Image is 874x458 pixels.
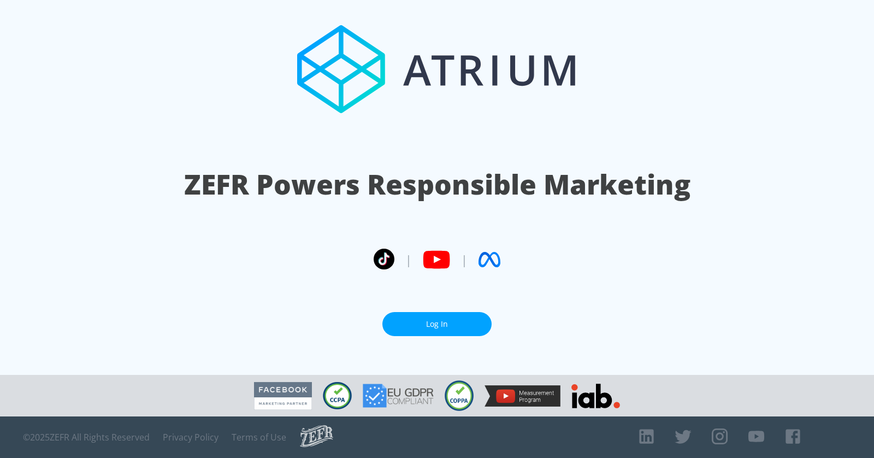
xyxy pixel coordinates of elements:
img: CCPA Compliant [323,382,352,409]
img: GDPR Compliant [363,384,434,408]
img: IAB [571,384,620,408]
a: Privacy Policy [163,432,218,443]
img: COPPA Compliant [445,380,474,411]
img: YouTube Measurement Program [485,385,560,407]
span: | [461,251,468,268]
span: | [405,251,412,268]
a: Log In [382,312,492,337]
img: Facebook Marketing Partner [254,382,312,410]
a: Terms of Use [232,432,286,443]
h1: ZEFR Powers Responsible Marketing [184,166,690,203]
span: © 2025 ZEFR All Rights Reserved [23,432,150,443]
